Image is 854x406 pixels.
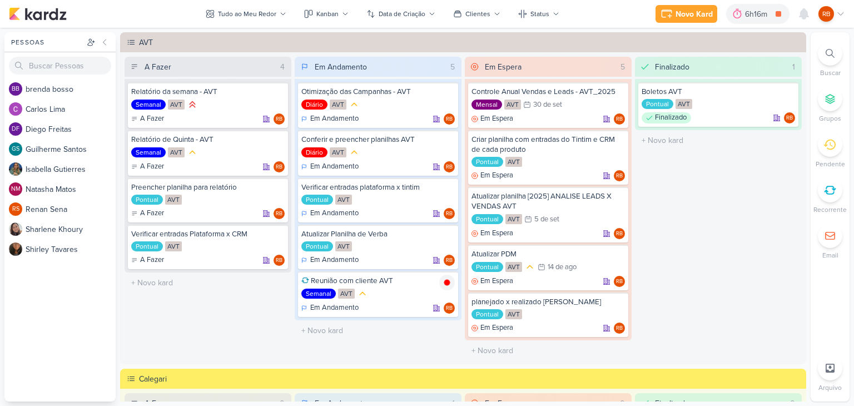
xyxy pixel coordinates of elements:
p: Em Andamento [310,113,359,125]
div: 4 [276,61,289,73]
div: Rogerio Bispo [274,161,285,172]
div: Rogerio Bispo [818,6,834,22]
div: Pontual [471,309,503,319]
div: Finalizado [642,112,691,123]
div: Criar planilha com entradas do Tintim e CRM de cada produto [471,135,625,155]
input: + Novo kard [297,323,459,339]
div: Diário [301,147,327,157]
div: Conferir e preencher planilhas AVT [301,135,455,145]
div: Responsável: Rogerio Bispo [614,170,625,181]
div: 5 de set [534,216,559,223]
div: 5 [616,61,629,73]
p: bb [12,86,19,92]
div: Prioridade Média [349,147,360,158]
p: Arquivo [818,383,842,393]
div: A Fazer [131,208,164,219]
div: Em Espera [471,170,513,181]
div: Responsável: Rogerio Bispo [274,161,285,172]
input: Buscar Pessoas [9,57,111,75]
p: Em Espera [480,228,513,239]
div: Semanal [131,147,166,157]
p: Em Espera [480,113,513,125]
p: Em Andamento [310,161,359,172]
div: AVT [330,100,346,110]
div: AVT [168,147,185,157]
div: Semanal [301,289,336,299]
div: Em Espera [471,276,513,287]
div: Otimização das Campanhas - AVT [301,87,455,97]
div: 30 de set [533,101,562,108]
p: A Fazer [140,255,164,266]
div: Prioridade Média [357,288,368,299]
div: Pontual [131,241,163,251]
div: N a t a s h a M a t o s [26,184,116,195]
div: Responsável: Rogerio Bispo [444,161,455,172]
div: Em Espera [471,228,513,239]
div: Controle Anual Vendas e Leads - AVT_2025 [471,87,625,97]
img: Shirley Tavares [9,242,22,256]
div: Em Espera [471,113,513,125]
div: Preencher planilha para relatório [131,182,285,192]
div: Relatório de Quinta - AVT [131,135,285,145]
div: Finalizado [655,61,689,73]
p: Finalizado [655,112,687,123]
div: AVT [139,37,803,48]
div: Rogerio Bispo [274,255,285,266]
div: Rogerio Bispo [614,113,625,125]
p: RB [616,231,623,237]
div: Em Andamento [301,208,359,219]
div: Responsável: Rogerio Bispo [274,208,285,219]
div: Semanal [131,100,166,110]
div: I s a b e l l a G u t i e r r e s [26,164,116,175]
p: RB [446,165,453,170]
input: + Novo kard [637,132,800,148]
div: AVT [505,214,522,224]
p: Em Andamento [310,208,359,219]
p: RB [616,326,623,331]
div: Guilherme Santos [9,142,22,156]
div: Relatório da semana - AVT [131,87,285,97]
div: Em Andamento [301,113,359,125]
p: Em Espera [480,170,513,181]
div: Reunião com cliente AVT [301,276,455,286]
div: Pontual [471,262,503,272]
img: Carlos Lima [9,102,22,116]
img: Sharlene Khoury [9,222,22,236]
div: Responsável: Rogerio Bispo [784,112,795,123]
p: RB [446,211,453,217]
div: Responsável: Rogerio Bispo [614,228,625,239]
p: RB [276,165,282,170]
div: Responsável: Rogerio Bispo [614,276,625,287]
div: brenda bosso [9,82,22,96]
div: 6h16m [745,8,771,20]
div: planejado x realizado Éden [471,297,625,307]
div: Rogerio Bispo [614,276,625,287]
input: + Novo kard [127,275,289,291]
p: Buscar [820,68,841,78]
div: D i e g o F r e i t a s [26,123,116,135]
div: Prioridade Média [349,99,360,110]
div: Responsável: Rogerio Bispo [274,255,285,266]
div: AVT [505,262,522,272]
div: Mensal [471,100,502,110]
div: Em Espera [471,323,513,334]
div: 5 [446,61,459,73]
p: RB [786,116,793,121]
div: AVT [676,99,692,109]
div: Rogerio Bispo [274,113,285,125]
div: Diego Freitas [9,122,22,136]
div: AVT [505,157,522,167]
p: RB [276,117,282,122]
div: Responsável: Rogerio Bispo [444,113,455,125]
div: Em Andamento [315,61,367,73]
div: Pontual [301,195,333,205]
p: RB [276,211,282,217]
p: Em Andamento [310,303,359,314]
div: Renan Sena [9,202,22,216]
div: AVT [168,100,185,110]
p: Em Espera [480,323,513,334]
p: RB [276,258,282,264]
div: G u i l h e r m e S a n t o s [26,143,116,155]
div: Em Andamento [301,255,359,266]
div: Rogerio Bispo [614,323,625,334]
